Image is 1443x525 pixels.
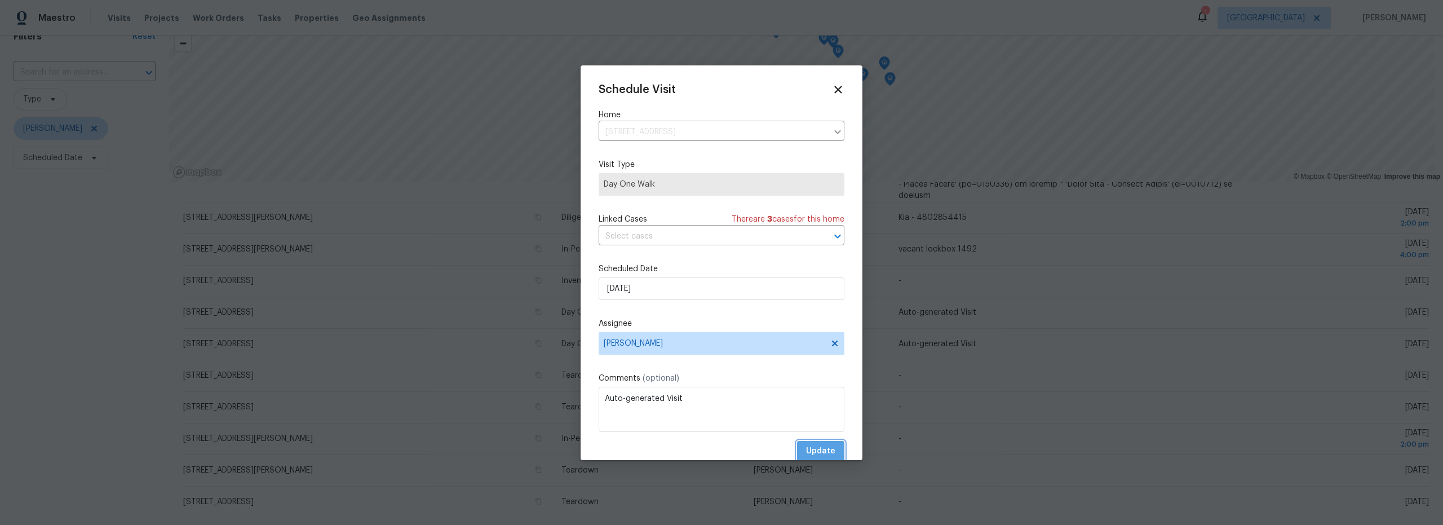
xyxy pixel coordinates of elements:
button: Open [830,228,846,244]
label: Scheduled Date [599,263,844,275]
span: Close [832,83,844,96]
label: Home [599,109,844,121]
textarea: Auto-generated Visit [599,387,844,432]
input: Select cases [599,228,813,245]
span: (optional) [643,374,679,382]
input: Enter in an address [599,123,827,141]
span: There are case s for this home [732,214,844,225]
span: [PERSON_NAME] [604,339,825,348]
span: Linked Cases [599,214,647,225]
label: Assignee [599,318,844,329]
span: Day One Walk [604,179,839,190]
span: 3 [767,215,772,223]
span: Schedule Visit [599,84,676,95]
span: Update [806,444,835,458]
label: Comments [599,373,844,384]
label: Visit Type [599,159,844,170]
button: Update [797,441,844,462]
input: M/D/YYYY [599,277,844,300]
